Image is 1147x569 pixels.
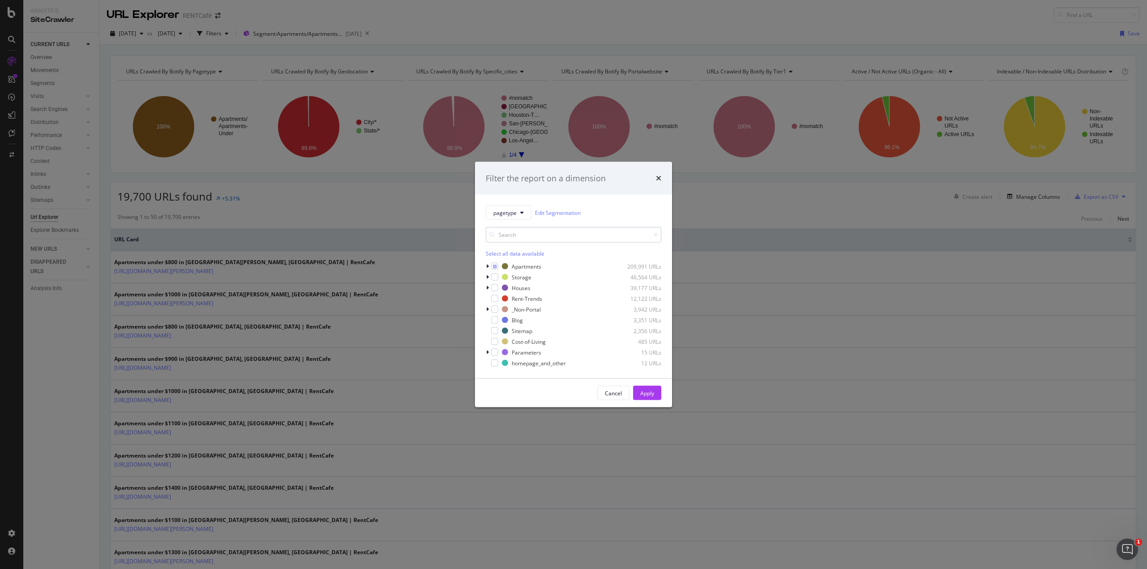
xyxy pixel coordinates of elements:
div: modal [475,162,672,407]
div: 3,351 URLs [617,316,661,324]
button: pagetype [486,205,531,220]
span: 1 [1135,539,1142,546]
div: Blog [512,316,523,324]
div: 485 URLs [617,338,661,345]
div: 3,942 URLs [617,305,661,313]
iframe: Intercom live chat [1117,539,1138,560]
div: 209,991 URLs [617,262,661,270]
div: times [656,172,661,184]
div: 46,564 URLs [617,273,661,281]
div: Houses [512,284,530,291]
div: 12 URLs [617,359,661,367]
a: Edit Segmentation [535,208,581,217]
button: Apply [633,386,661,400]
div: Filter the report on a dimension [486,172,606,184]
input: Search [486,227,661,243]
button: Cancel [597,386,630,400]
div: 39,177 URLs [617,284,661,291]
span: pagetype [493,209,517,216]
div: 12,122 URLs [617,295,661,302]
div: 15 URLs [617,348,661,356]
div: Cost-of-Living [512,338,546,345]
div: Apply [640,389,654,397]
div: Parameters [512,348,541,356]
div: Rent-Trends [512,295,542,302]
div: homepage_and_other [512,359,566,367]
div: 2,356 URLs [617,327,661,334]
div: Select all data available [486,250,661,257]
div: Sitemap [512,327,532,334]
div: Apartments [512,262,541,270]
div: Storage [512,273,531,281]
div: Cancel [605,389,622,397]
div: _Non-Portal [512,305,541,313]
